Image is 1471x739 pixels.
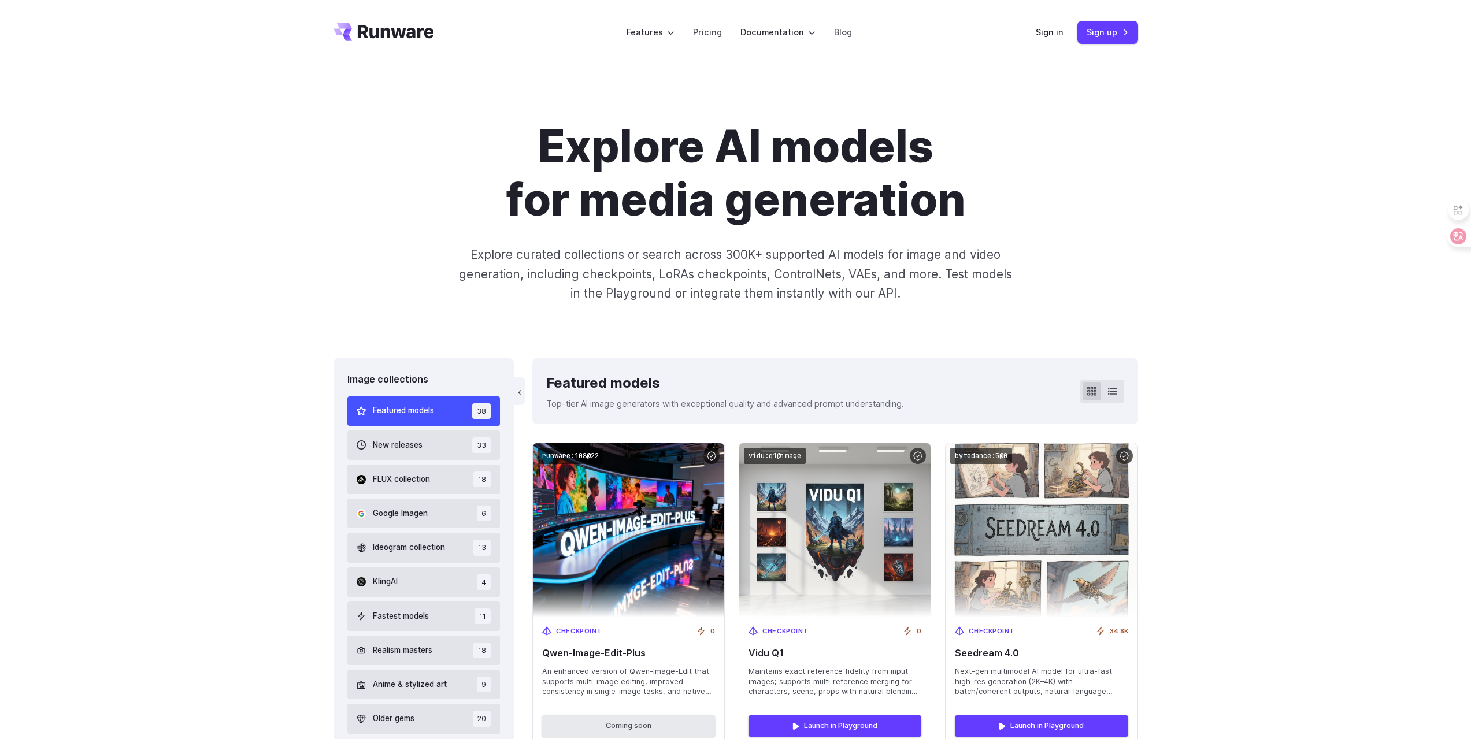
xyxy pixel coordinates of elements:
span: 20 [473,711,491,726]
span: Checkpoint [969,626,1015,637]
a: Pricing [693,25,722,39]
span: Qwen-Image-Edit-Plus [542,648,715,659]
span: 33 [472,437,491,453]
span: 4 [477,574,491,590]
p: Top-tier AI image generators with exceptional quality and advanced prompt understanding. [546,397,904,410]
span: Maintains exact reference fidelity from input images; supports multi‑reference merging for charac... [749,666,921,697]
button: Older gems 20 [347,704,501,733]
span: 0 [710,626,715,637]
button: Fastest models 11 [347,601,501,631]
span: Anime & stylized art [373,678,447,691]
button: KlingAI 4 [347,567,501,597]
a: Go to / [334,23,434,41]
a: Blog [834,25,852,39]
div: Image collections [347,372,501,387]
label: Features [627,25,675,39]
span: Seedream 4.0 [955,648,1128,659]
span: Next-gen multimodal AI model for ultra-fast high-res generation (2K–4K) with batch/coherent outpu... [955,666,1128,697]
span: Google Imagen [373,507,428,520]
span: Checkpoint [556,626,602,637]
span: Realism masters [373,644,432,657]
span: Checkpoint [762,626,809,637]
code: bytedance:5@0 [950,448,1012,465]
img: Seedream 4.0 [946,443,1137,617]
button: Google Imagen 6 [347,499,501,528]
span: KlingAI [373,575,398,588]
button: Coming soon [542,715,715,736]
span: 18 [473,471,491,487]
span: 9 [477,677,491,692]
button: ‹ [514,377,525,405]
h1: Explore AI models for media generation [414,120,1058,226]
span: 6 [477,506,491,521]
p: Explore curated collections or search across 300K+ supported AI models for image and video genera... [454,245,1017,303]
span: FLUX collection [373,473,430,486]
a: Sign in [1036,25,1064,39]
span: Ideogram collection [373,541,445,554]
button: New releases 33 [347,430,501,460]
span: Featured models [373,404,434,417]
span: 34.8K [1110,626,1128,637]
button: Ideogram collection 13 [347,533,501,562]
button: Anime & stylized art 9 [347,670,501,699]
span: 13 [473,540,491,555]
span: An enhanced version of Qwen-Image-Edit that supports multi-image editing, improved consistency in... [542,666,715,697]
img: Qwen-Image-Edit-Plus [533,443,724,617]
img: Vidu Q1 [739,443,931,617]
span: New releases [373,439,423,452]
button: Featured models 38 [347,396,501,426]
span: Fastest models [373,610,429,623]
span: Vidu Q1 [749,648,921,659]
a: Launch in Playground [955,715,1128,736]
button: FLUX collection 18 [347,465,501,494]
a: Launch in Playground [749,715,921,736]
span: 11 [475,608,491,624]
code: runware:108@22 [538,448,603,465]
code: vidu:q1@image [744,448,806,465]
span: Older gems [373,712,414,725]
a: Sign up [1077,21,1138,43]
button: Realism masters 18 [347,636,501,665]
span: 0 [917,626,921,637]
label: Documentation [740,25,816,39]
span: 18 [473,643,491,658]
div: Featured models [546,372,904,394]
span: 38 [472,403,491,419]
